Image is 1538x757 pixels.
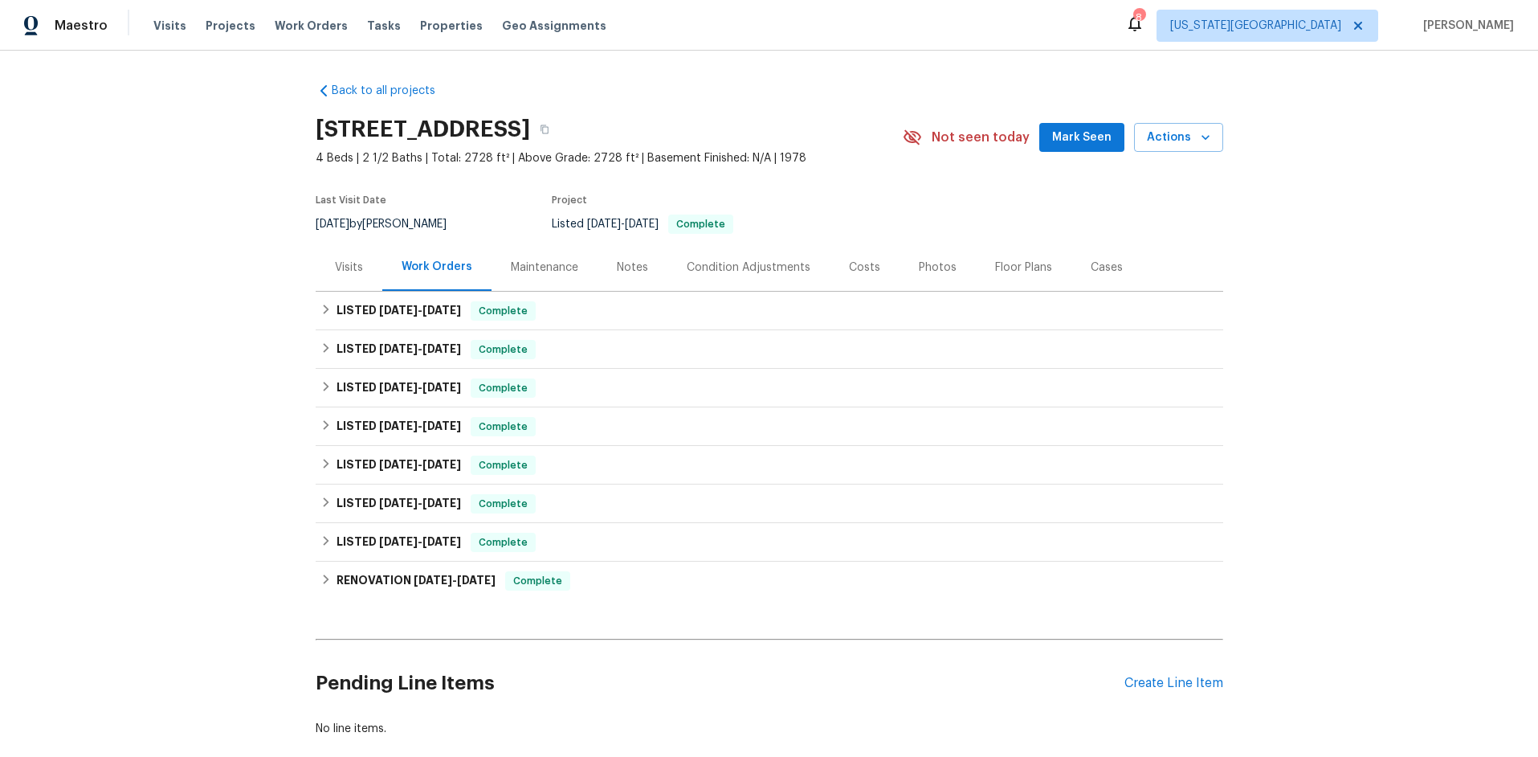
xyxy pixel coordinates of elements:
span: [DATE] [422,536,461,547]
span: [DATE] [422,420,461,432]
div: by [PERSON_NAME] [316,215,466,234]
span: - [414,575,496,586]
span: [DATE] [316,219,349,230]
span: [US_STATE][GEOGRAPHIC_DATA] [1170,18,1341,34]
span: Actions [1147,128,1210,148]
span: [DATE] [587,219,621,230]
span: Mark Seen [1052,128,1112,148]
span: - [379,343,461,354]
span: - [379,536,461,547]
span: [PERSON_NAME] [1417,18,1514,34]
span: Listed [552,219,733,230]
div: Notes [617,260,648,276]
a: Back to all projects [316,83,470,99]
span: - [379,459,461,470]
button: Actions [1134,123,1223,153]
div: LISTED [DATE]-[DATE]Complete [316,523,1223,562]
div: Work Orders [402,259,472,275]
div: 8 [1133,10,1144,26]
span: - [379,497,461,509]
div: No line items. [316,721,1223,737]
span: [DATE] [379,459,418,470]
span: [DATE] [379,420,418,432]
span: Project [552,195,587,205]
div: LISTED [DATE]-[DATE]Complete [316,446,1223,485]
span: Complete [472,457,534,473]
span: - [587,219,659,230]
div: Condition Adjustments [687,260,810,276]
h2: Pending Line Items [316,646,1124,721]
span: Projects [206,18,255,34]
button: Mark Seen [1039,123,1124,153]
div: RENOVATION [DATE]-[DATE]Complete [316,562,1223,600]
div: LISTED [DATE]-[DATE]Complete [316,369,1223,407]
span: Complete [507,573,569,589]
div: Cases [1091,260,1123,276]
div: LISTED [DATE]-[DATE]Complete [316,292,1223,330]
h6: LISTED [337,533,461,552]
span: Visits [153,18,186,34]
span: Maestro [55,18,108,34]
span: [DATE] [379,305,418,316]
span: [DATE] [422,382,461,393]
span: Work Orders [275,18,348,34]
span: - [379,305,461,316]
h6: LISTED [337,494,461,514]
h6: LISTED [337,340,461,359]
span: [DATE] [379,343,418,354]
span: [DATE] [422,305,461,316]
div: Maintenance [511,260,578,276]
div: Photos [919,260,957,276]
span: [DATE] [379,536,418,547]
span: - [379,420,461,432]
h6: LISTED [337,417,461,436]
div: Floor Plans [995,260,1052,276]
h6: RENOVATION [337,571,496,591]
span: Complete [472,342,534,358]
div: LISTED [DATE]-[DATE]Complete [316,485,1223,523]
span: [DATE] [422,497,461,509]
span: [DATE] [422,459,461,470]
span: [DATE] [379,497,418,509]
span: Properties [420,18,483,34]
span: Geo Assignments [502,18,606,34]
button: Copy Address [530,115,559,144]
span: [DATE] [457,575,496,586]
span: Complete [472,419,534,435]
span: Complete [472,303,534,319]
h2: [STREET_ADDRESS] [316,121,530,137]
span: Not seen today [932,129,1030,145]
div: Visits [335,260,363,276]
span: - [379,382,461,393]
span: Tasks [367,20,401,31]
div: LISTED [DATE]-[DATE]Complete [316,407,1223,446]
span: [DATE] [625,219,659,230]
div: Create Line Item [1124,676,1223,691]
span: Last Visit Date [316,195,386,205]
h6: LISTED [337,301,461,321]
div: LISTED [DATE]-[DATE]Complete [316,330,1223,369]
span: Complete [472,496,534,512]
h6: LISTED [337,378,461,398]
h6: LISTED [337,456,461,475]
span: 4 Beds | 2 1/2 Baths | Total: 2728 ft² | Above Grade: 2728 ft² | Basement Finished: N/A | 1978 [316,150,903,166]
span: [DATE] [379,382,418,393]
span: Complete [472,534,534,550]
span: [DATE] [422,343,461,354]
div: Costs [849,260,880,276]
span: Complete [472,380,534,396]
span: [DATE] [414,575,452,586]
span: Complete [670,219,732,229]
